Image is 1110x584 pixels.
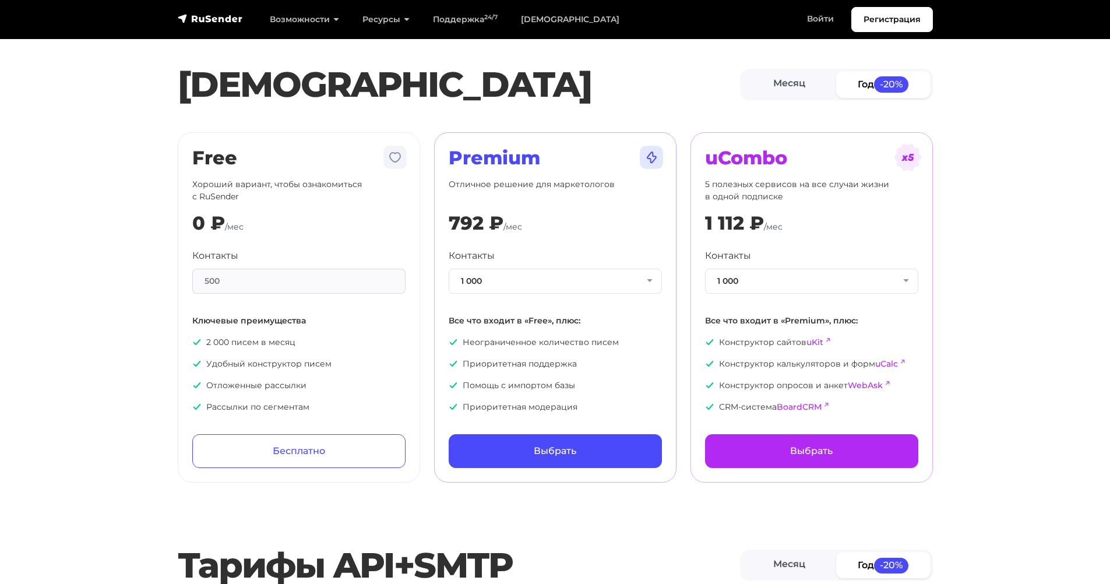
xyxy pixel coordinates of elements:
[503,221,522,232] span: /мес
[351,8,421,31] a: Ресурсы
[705,147,918,169] h2: uCombo
[795,7,845,31] a: Войти
[449,178,662,203] p: Отличное решение для маркетологов
[705,358,918,370] p: Конструктор калькуляторов и форм
[705,379,918,392] p: Конструктор опросов и анкет
[705,434,918,468] a: Выбрать
[874,76,909,92] span: -20%
[637,143,665,171] img: tarif-premium.svg
[705,212,764,234] div: 1 112 ₽
[449,379,662,392] p: Помощь с импортом базы
[777,402,822,412] a: BoardCRM
[421,8,509,31] a: Поддержка24/7
[894,143,922,171] img: tarif-ucombo.svg
[192,381,202,390] img: icon-ok.svg
[178,13,243,24] img: RuSender
[192,315,406,327] p: Ключевые преимущества
[449,147,662,169] h2: Premium
[192,337,202,347] img: icon-ok.svg
[449,249,495,263] label: Контакты
[742,71,837,97] a: Месяц
[192,359,202,368] img: icon-ok.svg
[705,337,714,347] img: icon-ok.svg
[705,336,918,349] p: Конструктор сайтов
[848,380,883,390] a: WebAsk
[764,221,783,232] span: /мес
[192,358,406,370] p: Удобный конструктор писем
[705,381,714,390] img: icon-ok.svg
[874,557,909,573] span: -20%
[192,147,406,169] h2: Free
[192,379,406,392] p: Отложенные рассылки
[705,315,918,327] p: Все что входит в «Premium», плюс:
[449,401,662,413] p: Приоритетная модерация
[192,212,225,234] div: 0 ₽
[705,359,714,368] img: icon-ok.svg
[192,434,406,468] a: Бесплатно
[381,143,409,171] img: tarif-free.svg
[875,358,898,369] a: uCalc
[449,358,662,370] p: Приоритетная поддержка
[484,13,498,21] sup: 24/7
[449,434,662,468] a: Выбрать
[449,337,458,347] img: icon-ok.svg
[258,8,351,31] a: Возможности
[509,8,631,31] a: [DEMOGRAPHIC_DATA]
[192,336,406,349] p: 2 000 писем в месяц
[449,269,662,294] button: 1 000
[836,71,931,97] a: Год
[806,337,823,347] a: uKit
[178,64,740,105] h1: [DEMOGRAPHIC_DATA]
[192,249,238,263] label: Контакты
[742,552,837,578] a: Месяц
[192,178,406,203] p: Хороший вариант, чтобы ознакомиться с RuSender
[225,221,244,232] span: /мес
[705,178,918,203] p: 5 полезных сервисов на все случаи жизни в одной подписке
[449,359,458,368] img: icon-ok.svg
[192,401,406,413] p: Рассылки по сегментам
[449,336,662,349] p: Неограниченное количество писем
[705,249,751,263] label: Контакты
[705,402,714,411] img: icon-ok.svg
[836,552,931,578] a: Год
[851,7,933,32] a: Регистрация
[705,269,918,294] button: 1 000
[449,315,662,327] p: Все что входит в «Free», плюс:
[705,401,918,413] p: CRM-система
[192,402,202,411] img: icon-ok.svg
[449,402,458,411] img: icon-ok.svg
[449,381,458,390] img: icon-ok.svg
[449,212,503,234] div: 792 ₽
